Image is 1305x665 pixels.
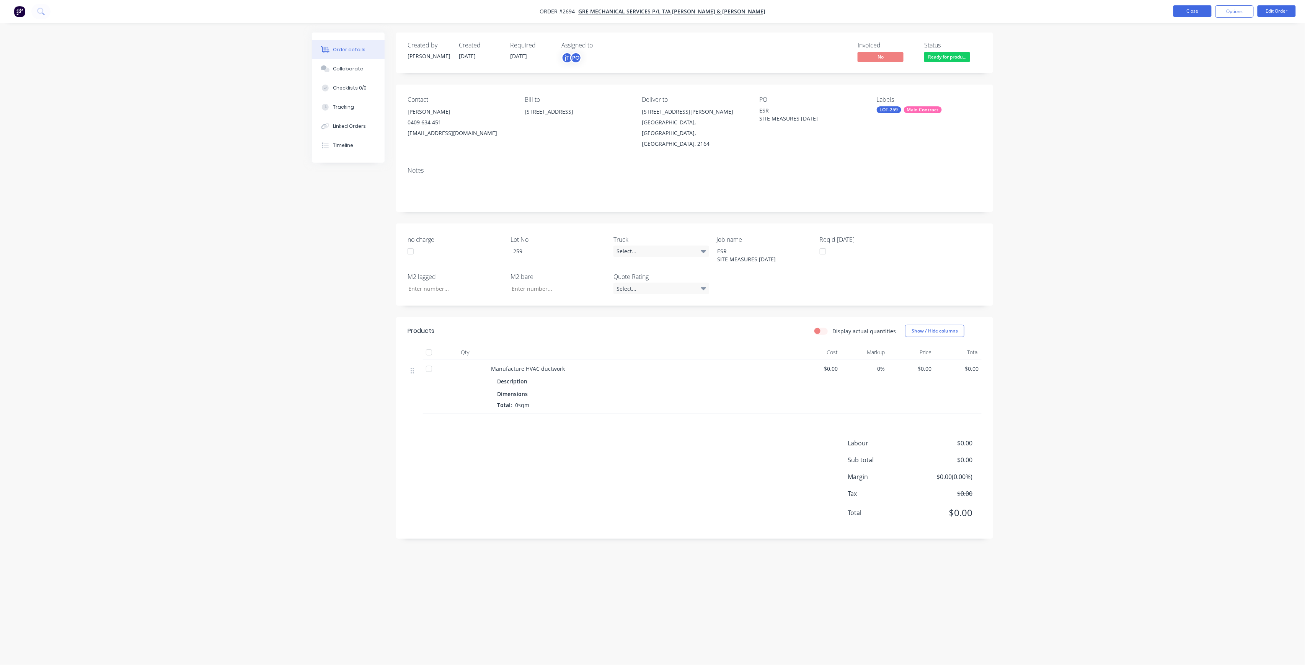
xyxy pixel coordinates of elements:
[510,42,552,49] div: Required
[333,65,364,72] div: Collaborate
[916,489,972,498] span: $0.00
[759,106,855,122] div: ESR SITE MEASURES [DATE]
[408,106,512,139] div: [PERSON_NAME]0409 634 451[EMAIL_ADDRESS][DOMAIN_NAME]
[459,52,476,60] span: [DATE]
[797,365,838,373] span: $0.00
[408,235,503,244] label: no charge
[916,438,972,448] span: $0.00
[510,52,527,60] span: [DATE]
[642,106,747,149] div: [STREET_ADDRESS][PERSON_NAME][GEOGRAPHIC_DATA], [GEOGRAPHIC_DATA], [GEOGRAPHIC_DATA], 2164
[848,472,916,481] span: Margin
[408,106,512,117] div: [PERSON_NAME]
[505,246,601,257] div: -259
[312,136,385,155] button: Timeline
[759,96,864,103] div: PO
[848,455,916,465] span: Sub total
[408,128,512,139] div: [EMAIL_ADDRESS][DOMAIN_NAME]
[333,46,366,53] div: Order details
[333,85,367,91] div: Checklists 0/0
[408,117,512,128] div: 0409 634 451
[333,123,366,130] div: Linked Orders
[525,96,630,103] div: Bill to
[832,327,896,335] label: Display actual quantities
[891,365,932,373] span: $0.00
[858,52,904,62] span: No
[794,345,841,360] div: Cost
[916,472,972,481] span: $0.00 ( 0.00 %)
[491,365,565,372] span: Manufacture HVAC ductwork
[408,42,450,49] div: Created by
[711,246,807,265] div: ESR SITE MEASURES [DATE]
[578,8,765,15] a: GRE Mechanical Services P/L t/a [PERSON_NAME] & [PERSON_NAME]
[642,106,747,117] div: [STREET_ADDRESS][PERSON_NAME]
[312,78,385,98] button: Checklists 0/0
[916,455,972,465] span: $0.00
[312,98,385,117] button: Tracking
[525,106,630,117] div: [STREET_ADDRESS]
[525,106,630,131] div: [STREET_ADDRESS]
[497,390,528,398] span: Dimensions
[408,326,434,336] div: Products
[561,42,638,49] div: Assigned to
[924,42,982,49] div: Status
[841,345,888,360] div: Markup
[540,8,578,15] span: Order #2694 -
[848,438,916,448] span: Labour
[848,489,916,498] span: Tax
[312,117,385,136] button: Linked Orders
[924,52,970,62] span: Ready for produ...
[561,52,582,64] button: jTPO
[613,283,709,294] div: Select...
[511,235,606,244] label: Lot No
[497,376,530,387] div: Description
[511,272,606,281] label: M2 bare
[402,283,503,294] input: Enter number...
[408,96,512,103] div: Contact
[844,365,885,373] span: 0%
[905,325,964,337] button: Show / Hide columns
[505,283,606,294] input: Enter number...
[570,52,582,64] div: PO
[877,96,982,103] div: Labels
[888,345,935,360] div: Price
[497,401,512,409] span: Total:
[333,104,354,111] div: Tracking
[14,6,25,17] img: Factory
[408,272,503,281] label: M2 lagged
[333,142,354,149] div: Timeline
[916,506,972,520] span: $0.00
[848,508,916,517] span: Total
[1215,5,1254,18] button: Options
[312,40,385,59] button: Order details
[717,235,812,244] label: Job name
[1258,5,1296,17] button: Edit Order
[613,272,709,281] label: Quote Rating
[561,52,573,64] div: jT
[408,52,450,60] div: [PERSON_NAME]
[904,106,942,113] div: Main Contract
[938,365,979,373] span: $0.00
[858,42,915,49] div: Invoiced
[1173,5,1212,17] button: Close
[924,52,970,64] button: Ready for produ...
[312,59,385,78] button: Collaborate
[613,246,709,257] div: Select...
[512,401,532,409] span: 0sqm
[408,167,982,174] div: Notes
[459,42,501,49] div: Created
[877,106,901,113] div: LOT-259
[642,96,747,103] div: Deliver to
[820,235,915,244] label: Req'd [DATE]
[442,345,488,360] div: Qty
[613,235,709,244] label: Truck
[642,117,747,149] div: [GEOGRAPHIC_DATA], [GEOGRAPHIC_DATA], [GEOGRAPHIC_DATA], 2164
[935,345,982,360] div: Total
